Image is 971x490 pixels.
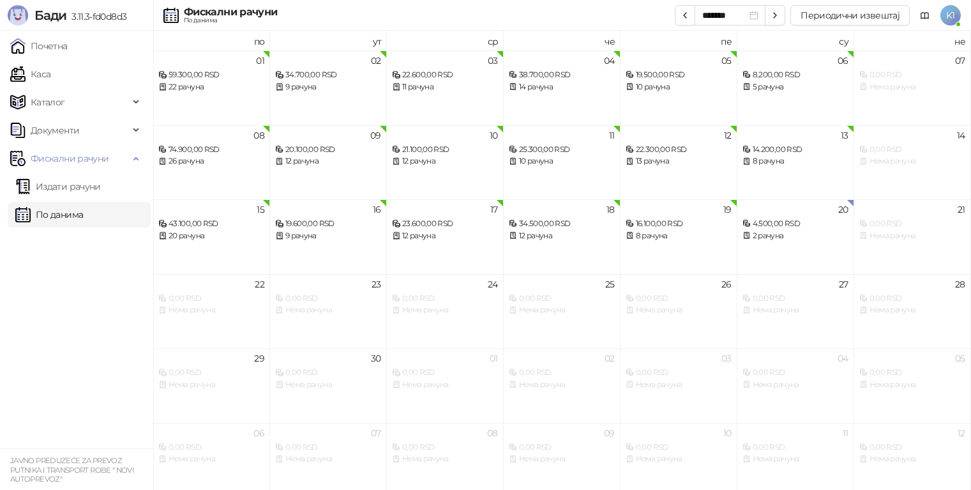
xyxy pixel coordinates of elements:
div: 0,00 RSD [859,144,965,156]
td: 2025-09-02 [270,50,387,125]
div: 0,00 RSD [626,441,732,454]
td: 2025-09-23 [270,274,387,349]
div: 08 [253,131,264,140]
td: 2025-09-11 [504,125,621,200]
div: Нема рачуна [509,453,615,465]
div: 14 [957,131,965,140]
td: 2025-09-21 [854,199,971,274]
div: 26 [721,280,732,289]
td: 2025-09-14 [854,125,971,200]
div: 8 рачуна [626,230,732,242]
td: 2025-09-26 [621,274,737,349]
span: Каталог [31,89,65,115]
th: пе [621,31,737,50]
div: 0,00 RSD [275,293,381,305]
div: 27 [839,280,848,289]
td: 2025-09-29 [153,348,270,423]
td: 2025-09-30 [270,348,387,423]
div: 0,00 RSD [859,218,965,230]
td: 2025-09-04 [504,50,621,125]
div: 0,00 RSD [859,367,965,379]
div: 12 рачуна [509,230,615,242]
td: 2025-09-28 [854,274,971,349]
div: 06 [253,429,264,438]
div: 15 [257,205,264,214]
td: 2025-10-04 [737,348,854,423]
div: 59.300,00 RSD [158,69,264,81]
small: JAVNO PREDUZEĆE ZA PREVOZ PUTNIKA I TRANSPORT ROBE " NOVI AUTOPREVOZ" [10,456,134,484]
div: 9 рачуна [275,81,381,93]
div: Нема рачуна [859,230,965,242]
div: 21.100,00 RSD [392,144,498,156]
div: 34.700,00 RSD [275,69,381,81]
div: 20.100,00 RSD [275,144,381,156]
a: Почетна [10,33,68,59]
div: 8 рачуна [742,155,848,167]
div: 0,00 RSD [158,441,264,454]
div: 8.200,00 RSD [742,69,848,81]
td: 2025-10-05 [854,348,971,423]
div: 11 рачуна [392,81,498,93]
td: 2025-09-07 [854,50,971,125]
div: 0,00 RSD [742,293,848,305]
a: Издати рачуни [15,174,101,199]
div: 24 [488,280,498,289]
div: Нема рачуна [392,379,498,391]
div: 13 рачуна [626,155,732,167]
div: 0,00 RSD [509,367,615,379]
div: Нема рачуна [392,304,498,316]
div: Нема рачуна [859,81,965,93]
td: 2025-09-12 [621,125,737,200]
div: 38.700,00 RSD [509,69,615,81]
div: Нема рачуна [626,453,732,465]
td: 2025-09-22 [153,274,270,349]
a: Каса [10,61,50,87]
div: 14 рачуна [509,81,615,93]
div: 07 [955,56,965,65]
td: 2025-09-18 [504,199,621,274]
div: 16.100,00 RSD [626,218,732,230]
button: Периодични извештај [790,5,910,26]
div: 08 [487,429,498,438]
div: 04 [838,354,848,363]
div: 0,00 RSD [392,367,498,379]
div: 26 рачуна [158,155,264,167]
th: по [153,31,270,50]
div: 0,00 RSD [509,441,615,454]
div: Нема рачуна [626,304,732,316]
div: 23.600,00 RSD [392,218,498,230]
div: 0,00 RSD [392,441,498,454]
div: 22.600,00 RSD [392,69,498,81]
th: не [854,31,971,50]
div: 0,00 RSD [509,293,615,305]
div: Нема рачуна [275,304,381,316]
div: 21 [958,205,965,214]
th: ср [387,31,504,50]
td: 2025-09-09 [270,125,387,200]
span: Документи [31,118,79,143]
div: 0,00 RSD [859,293,965,305]
div: 12 [724,131,732,140]
div: 19.600,00 RSD [275,218,381,230]
div: 18 [606,205,615,214]
div: 11 [843,429,848,438]
div: Нема рачуна [509,379,615,391]
div: 0,00 RSD [158,293,264,305]
div: 12 рачуна [392,230,498,242]
td: 2025-09-16 [270,199,387,274]
div: 07 [371,429,381,438]
div: 09 [370,131,381,140]
span: Бади [34,8,66,23]
div: 03 [721,354,732,363]
td: 2025-09-06 [737,50,854,125]
div: 22.300,00 RSD [626,144,732,156]
div: Нема рачуна [859,304,965,316]
div: 0,00 RSD [742,367,848,379]
div: 43.100,00 RSD [158,218,264,230]
div: 19 [723,205,732,214]
div: 5 рачуна [742,81,848,93]
div: Нема рачуна [742,453,848,465]
td: 2025-10-01 [387,348,504,423]
div: 05 [955,354,965,363]
div: 04 [604,56,615,65]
